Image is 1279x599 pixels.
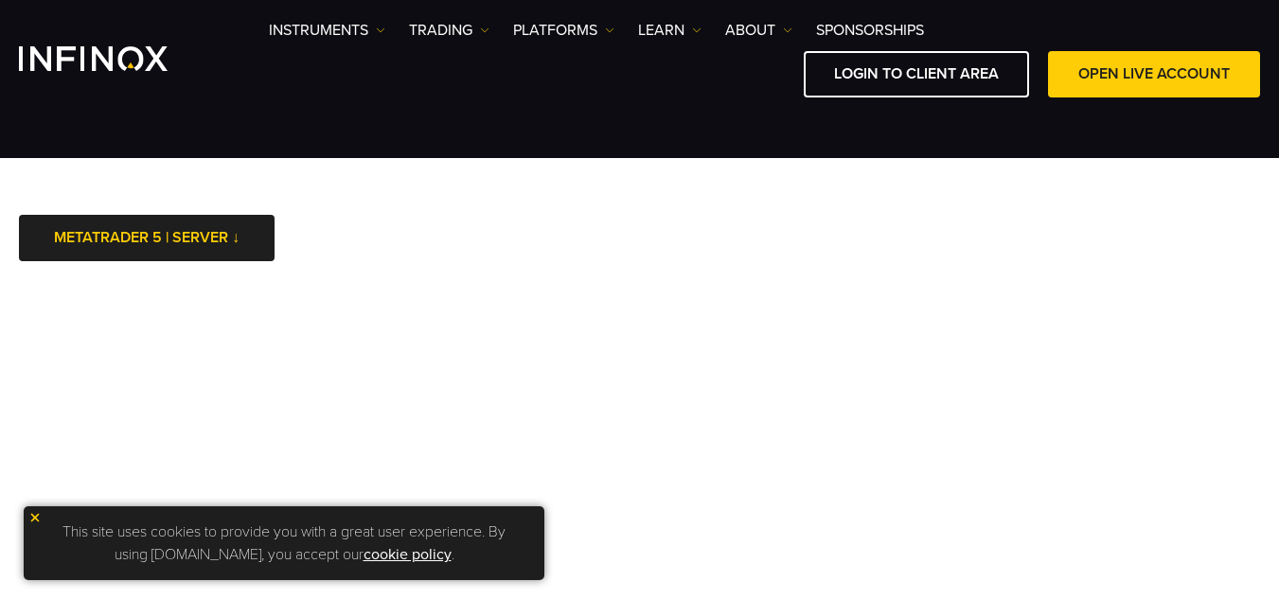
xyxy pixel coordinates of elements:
a: PLATFORMS [513,19,614,42]
p: This site uses cookies to provide you with a great user experience. By using [DOMAIN_NAME], you a... [33,516,535,571]
a: OPEN LIVE ACCOUNT [1048,51,1260,97]
img: yellow close icon [28,511,42,524]
a: METATRADER 5 | SERVER ↓ [19,215,275,261]
a: Learn [638,19,702,42]
a: Instruments [269,19,385,42]
a: cookie policy [364,545,452,564]
a: INFINOX Logo [19,46,212,71]
a: SPONSORSHIPS [816,19,924,42]
a: ABOUT [725,19,792,42]
a: LOGIN TO CLIENT AREA [804,51,1029,97]
a: TRADING [409,19,489,42]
